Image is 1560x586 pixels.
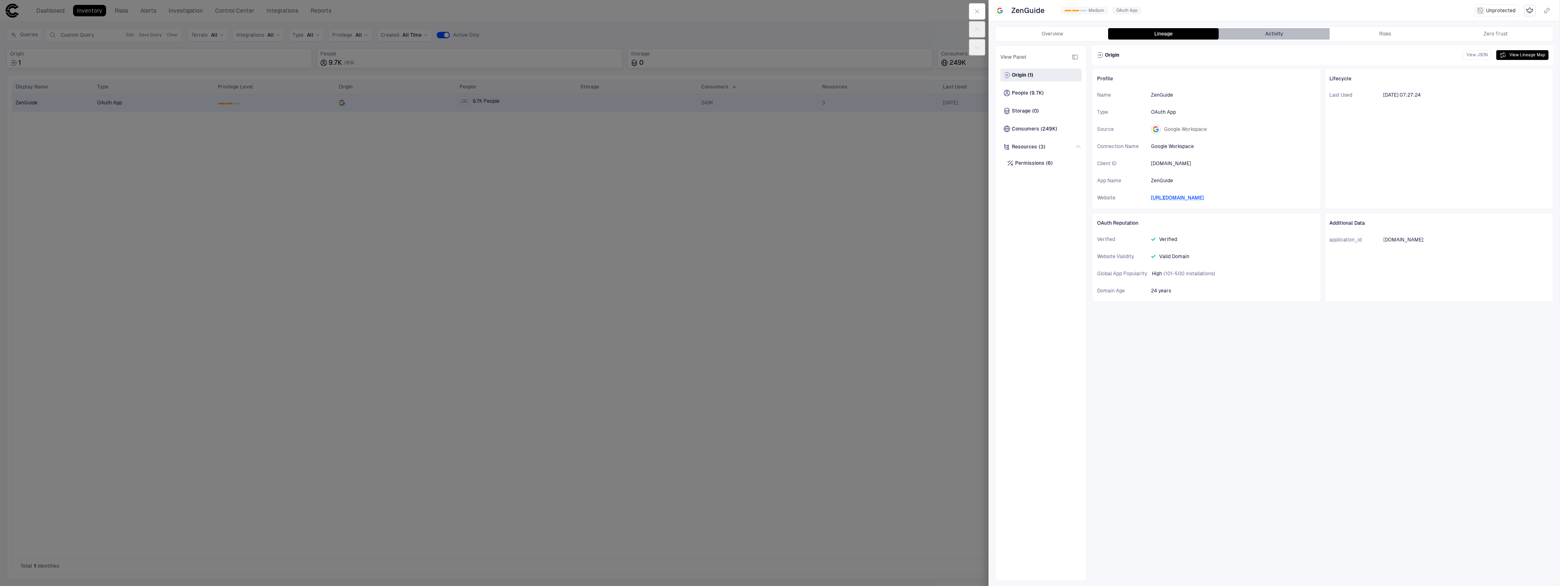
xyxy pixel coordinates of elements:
button: ZenGuide [1149,88,1184,102]
button: Overview [997,28,1108,40]
span: App Name [1097,177,1146,184]
span: [DATE] 07:27:24 [1384,92,1421,98]
span: Client ID [1097,160,1146,167]
span: ZenGuide [1011,6,1044,15]
button: Google Workspace [1149,123,1218,136]
button: View JSON [1463,50,1491,60]
span: Global App Popularity [1097,270,1147,277]
span: Origin [1105,52,1119,58]
span: Resources [1012,144,1037,150]
button: Valid Domain [1149,250,1201,263]
span: Storage [1012,108,1031,114]
div: 1 [1072,10,1079,11]
button: Lineage [1108,28,1219,40]
div: 8/8/2001 00:00:00 (GMT+00:00 UTC) [1151,287,1171,294]
span: (249K) [1041,126,1057,132]
div: Google Workspace [997,7,1003,14]
span: (101-500 installations) [1164,270,1215,277]
div: 8/12/2025 12:27:24 (GMT+00:00 UTC) [1384,92,1421,98]
span: ZenGuide [1151,92,1173,98]
div: Lifecycle [1330,73,1549,84]
button: ZenGuide [1010,4,1056,17]
span: Type [1097,109,1146,115]
span: OAuth App [1151,109,1176,115]
span: (9.7K) [1030,90,1044,96]
button: [DOMAIN_NAME] [1382,233,1435,246]
span: Domain Age [1097,287,1146,294]
span: Unprotected [1486,7,1516,14]
span: Source [1097,126,1146,133]
div: Resources(3) [1000,140,1082,153]
span: (1) [1028,72,1033,78]
button: 8/12/2025 12:27:24 (GMT+00:00 UTC) [1382,88,1433,102]
span: (6) [1046,160,1053,166]
span: Name [1097,92,1146,98]
div: Zero Trust [1484,31,1508,37]
div: Profile [1097,73,1316,84]
span: Google Workspace [1164,126,1207,133]
span: Verified [1159,236,1177,243]
span: [DOMAIN_NAME] [1151,160,1191,167]
button: OAuth App [1149,106,1187,119]
span: Google Workspace [1151,143,1194,150]
span: Connection Name [1097,143,1146,150]
span: OAuth App [1116,8,1138,13]
span: Medium [1089,8,1104,13]
span: View Panel [1000,54,1027,60]
span: application_id [1330,237,1379,243]
div: 2 [1080,10,1087,11]
button: View Lineage Map [1496,50,1549,60]
span: High [1152,270,1162,277]
span: Origin [1012,72,1026,78]
button: High(101-500 installations) [1150,267,1227,280]
div: Risks [1379,31,1391,37]
button: ZenGuide [1149,174,1184,187]
button: Google Workspace [1149,140,1205,153]
button: Verified [1149,233,1189,246]
span: ZenGuide [1151,177,1173,184]
div: OAuth Reputation [1097,218,1316,228]
div: 0 [1064,10,1071,11]
span: [DOMAIN_NAME] [1384,237,1424,243]
span: Last Used [1330,92,1379,98]
span: People [1012,90,1028,96]
div: Google Workspace [1153,126,1159,133]
span: Permissions [1015,160,1044,166]
button: [URL][DOMAIN_NAME] [1149,191,1215,204]
button: [DOMAIN_NAME] [1149,157,1202,170]
span: Valid Domain [1159,253,1189,260]
span: Consumers [1012,126,1039,132]
span: Verified [1097,236,1146,243]
span: Website Validity [1097,253,1146,260]
span: Website [1097,195,1146,201]
div: Additional Data [1330,218,1549,228]
span: (3) [1039,144,1045,150]
button: 8/8/2001 00:00:00 (GMT+00:00 UTC) [1149,284,1182,297]
div: Mark as Crown Jewel [1524,5,1536,16]
span: 24 years [1151,287,1171,294]
span: (0) [1032,108,1039,114]
a: [URL][DOMAIN_NAME] [1151,195,1204,201]
button: Activity [1219,28,1330,40]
